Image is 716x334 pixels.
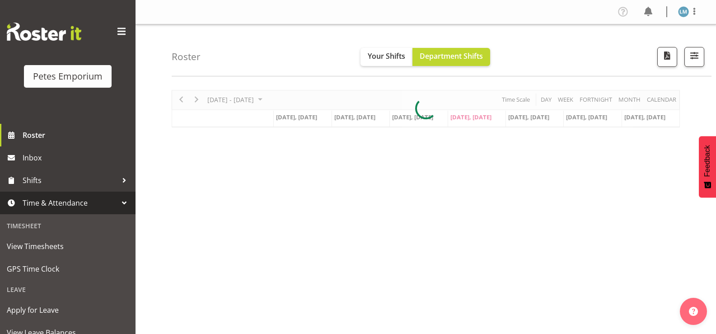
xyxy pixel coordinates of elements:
button: Your Shifts [360,48,412,66]
span: View Timesheets [7,240,129,253]
a: View Timesheets [2,235,133,258]
span: Time & Attendance [23,196,117,210]
span: Inbox [23,151,131,165]
div: Timesheet [2,216,133,235]
span: Apply for Leave [7,303,129,317]
span: Roster [23,128,131,142]
img: help-xxl-2.png [689,307,698,316]
span: Your Shifts [368,51,405,61]
span: Feedback [703,145,711,177]
img: lianne-morete5410.jpg [678,6,689,17]
img: Rosterit website logo [7,23,81,41]
button: Feedback - Show survey [699,136,716,198]
button: Filter Shifts [684,47,704,67]
button: Download a PDF of the roster according to the set date range. [657,47,677,67]
span: Department Shifts [420,51,483,61]
span: Shifts [23,174,117,187]
span: GPS Time Clock [7,262,129,276]
div: Petes Emporium [33,70,103,83]
div: Leave [2,280,133,299]
h4: Roster [172,52,201,62]
button: Department Shifts [412,48,490,66]
a: Apply for Leave [2,299,133,321]
a: GPS Time Clock [2,258,133,280]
